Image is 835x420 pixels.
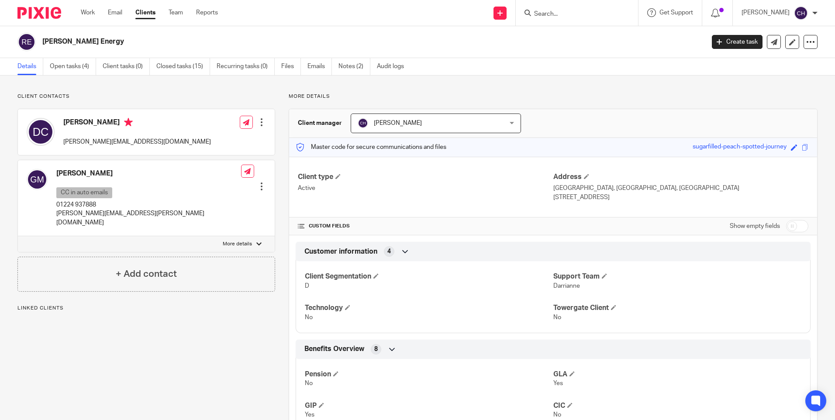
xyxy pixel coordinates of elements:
[304,247,377,256] span: Customer information
[553,401,801,410] h4: CIC
[730,222,780,231] label: Show empty fields
[305,272,553,281] h4: Client Segmentation
[27,118,55,146] img: svg%3E
[124,118,133,127] i: Primary
[553,272,801,281] h4: Support Team
[553,283,580,289] span: Darrianne
[63,138,211,146] p: [PERSON_NAME][EMAIL_ADDRESS][DOMAIN_NAME]
[156,58,210,75] a: Closed tasks (15)
[553,314,561,320] span: No
[17,7,61,19] img: Pixie
[116,267,177,281] h4: + Add contact
[196,8,218,17] a: Reports
[281,58,301,75] a: Files
[217,58,275,75] a: Recurring tasks (0)
[17,58,43,75] a: Details
[712,35,763,49] a: Create task
[169,8,183,17] a: Team
[305,314,313,320] span: No
[659,10,693,16] span: Get Support
[794,6,808,20] img: svg%3E
[305,370,553,379] h4: Pension
[338,58,370,75] a: Notes (2)
[377,58,411,75] a: Audit logs
[553,193,808,202] p: [STREET_ADDRESS]
[56,200,241,209] p: 01224 937888
[223,241,252,248] p: More details
[17,305,275,312] p: Linked clients
[298,223,553,230] h4: CUSTOM FIELDS
[553,380,563,386] span: Yes
[305,303,553,313] h4: Technology
[553,303,801,313] h4: Towergate Client
[103,58,150,75] a: Client tasks (0)
[298,184,553,193] p: Active
[27,169,48,190] img: svg%3E
[305,401,553,410] h4: GIP
[63,118,211,129] h4: [PERSON_NAME]
[56,209,241,227] p: [PERSON_NAME][EMAIL_ADDRESS][PERSON_NAME][DOMAIN_NAME]
[305,283,309,289] span: D
[305,412,314,418] span: Yes
[108,8,122,17] a: Email
[135,8,155,17] a: Clients
[42,37,567,46] h2: [PERSON_NAME] Energy
[56,169,241,178] h4: [PERSON_NAME]
[533,10,612,18] input: Search
[305,380,313,386] span: No
[81,8,95,17] a: Work
[374,120,422,126] span: [PERSON_NAME]
[387,247,391,256] span: 4
[17,33,36,51] img: svg%3E
[693,142,787,152] div: sugarfilled-peach-spotted-journey
[553,172,808,182] h4: Address
[298,172,553,182] h4: Client type
[50,58,96,75] a: Open tasks (4)
[296,143,446,151] p: Master code for secure communications and files
[289,93,818,100] p: More details
[304,344,364,354] span: Benefits Overview
[553,412,561,418] span: No
[374,345,378,354] span: 8
[56,187,112,198] p: CC in auto emails
[17,93,275,100] p: Client contacts
[358,118,368,128] img: svg%3E
[742,8,790,17] p: [PERSON_NAME]
[553,184,808,193] p: [GEOGRAPHIC_DATA], [GEOGRAPHIC_DATA], [GEOGRAPHIC_DATA]
[553,370,801,379] h4: GLA
[298,119,342,127] h3: Client manager
[307,58,332,75] a: Emails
